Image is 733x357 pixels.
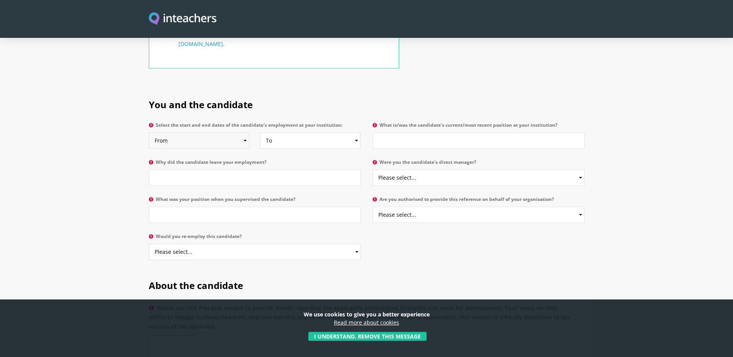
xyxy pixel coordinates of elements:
button: I understand, remove this message [308,332,427,341]
label: Are you authorised to provide this reference on behalf of your organisation? [372,197,585,207]
label: Select the start and end dates of the candidate's employment at your institution: [149,122,361,133]
label: Would you re-employ this candidate? [149,234,361,244]
a: Visit this site's homepage [149,12,217,26]
img: Inteachers [149,12,217,26]
a: Read more about cookies [334,319,399,326]
label: What is/was the candidate's current/most recent position at your institution? [372,122,585,133]
strong: We use cookies to give you a better experience [304,311,430,318]
span: About the candidate [149,279,243,292]
span: You and the candidate [149,98,253,111]
label: Were you the candidate's direct manager? [372,160,585,170]
label: What was your position when you supervised the candidate? [149,197,361,207]
label: Why did the candidate leave your employment? [149,160,361,170]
